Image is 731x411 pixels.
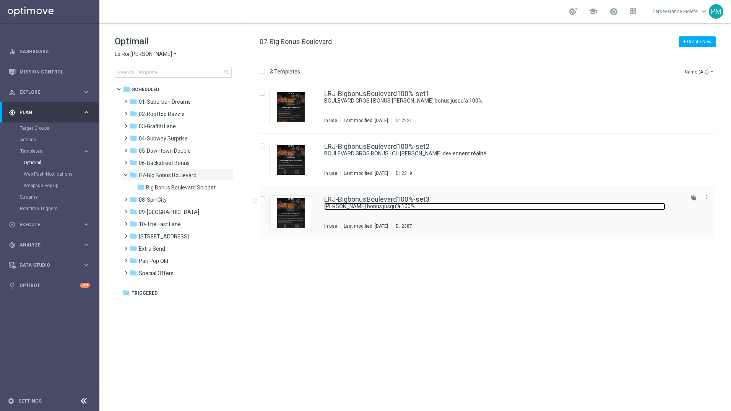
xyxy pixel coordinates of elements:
[20,148,90,154] button: Templates keyboard_arrow_right
[20,122,99,134] div: Target Groups
[139,245,165,252] span: Extra Send
[8,398,15,404] i: settings
[130,147,137,154] i: folder
[137,183,145,191] i: folder
[9,282,16,289] i: lightbulb
[272,198,310,228] img: 2387.jpeg
[9,48,16,55] i: equalizer
[130,159,137,166] i: folder
[24,171,80,177] a: Web Push Notifications
[9,241,16,248] i: track_changes
[8,222,90,228] button: play_circle_outline Execute keyboard_arrow_right
[83,261,90,269] i: keyboard_arrow_right
[8,262,90,268] button: Data Studio keyboard_arrow_right
[18,399,42,403] a: Settings
[324,170,337,176] div: In use
[24,183,80,189] a: Webpage Pop-up
[130,110,137,117] i: folder
[652,6,709,17] a: Perseverance Molefekeyboard_arrow_down
[83,109,90,116] i: keyboard_arrow_right
[83,241,90,248] i: keyboard_arrow_right
[9,221,16,228] i: play_circle_outline
[139,147,191,154] span: 05-Downtown Double
[130,220,137,228] i: folder
[324,203,665,210] a: [PERSON_NAME] bonus jusqu'à 100%
[341,170,391,176] div: Last modified: [DATE]
[139,98,191,105] span: 01-Suburban Dreams
[139,172,197,179] span: 07-Big Bonus Boulevard
[130,196,137,203] i: folder
[24,180,99,191] div: Webpage Pop-up
[9,275,90,295] div: Optibot
[146,184,216,191] span: Big Bonus Boulevard Snippet
[139,123,176,130] span: 03-Graffiti Lane
[341,223,391,229] div: Last modified: [DATE]
[122,289,130,297] i: folder
[139,258,168,264] span: Pari Pop Old
[9,109,83,116] div: Plan
[709,68,715,75] i: arrow_drop_down
[20,149,83,153] div: Templates
[20,137,80,143] a: Actions
[19,263,83,267] span: Data Studio
[20,203,99,214] div: Realtime Triggers
[8,69,90,75] div: Mission Control
[324,150,665,157] a: BOULEVARD GROS BONUS | Où [PERSON_NAME] deviennent réalité
[324,196,429,203] a: LRJ-BigbonusBoulevard100%-set3
[589,7,597,16] span: school
[691,194,697,201] i: file_copy
[324,203,683,210] div: De gros bonus jusqu'à 100%
[324,97,665,104] a: BOULEVARD GROS | BONUS [PERSON_NAME] bonus jusqu'à 100%
[139,135,188,142] span: 04-Subway Surprise
[20,191,99,203] div: Streams
[20,149,75,153] span: Templates
[324,223,337,229] div: In use
[9,89,16,96] i: person_search
[19,275,80,295] a: Optibot
[9,241,83,248] div: Analyze
[9,41,90,62] div: Dashboard
[19,243,83,247] span: Analyze
[401,223,412,229] div: 2387
[8,242,90,248] div: track_changes Analyze keyboard_arrow_right
[20,134,99,145] div: Actions
[19,41,90,62] a: Dashboard
[324,90,429,97] a: LRJ-BigbonusBoulevard100%-set1
[130,171,137,179] i: folder
[132,290,158,297] span: Triggered
[8,282,90,289] div: lightbulb Optibot +10
[123,85,130,93] i: folder
[8,89,90,95] button: person_search Explore keyboard_arrow_right
[139,221,181,228] span: 10-The Fast Lane
[252,134,729,186] div: Press SPACE to select this row.
[130,269,137,277] i: folder
[139,111,185,117] span: 02-Rooftop Razzle
[19,62,90,82] a: Mission Control
[709,4,723,19] div: PM
[20,194,80,200] a: Streams
[130,208,137,215] i: folder
[401,170,412,176] div: 2319
[9,221,83,228] div: Execute
[139,233,189,240] span: 11-The 31st Avenue
[139,209,199,215] span: 09-Four Way Crossing
[139,160,190,166] span: 06-Backstreet Bonus
[391,223,412,229] div: ID:
[24,157,99,168] div: Optimail
[130,122,137,130] i: folder
[324,117,337,124] div: In use
[132,86,159,93] span: Scheduled
[704,194,710,200] i: more_vert
[224,69,230,75] span: search
[270,68,300,75] p: 3 Templates
[8,49,90,55] button: equalizer Dashboard
[8,109,90,116] div: gps_fixed Plan keyboard_arrow_right
[684,67,716,76] button: Name (A-Z)arrow_drop_down
[20,205,80,212] a: Realtime Triggers
[130,232,137,240] i: folder
[130,245,137,252] i: folder
[679,36,716,47] button: + Create New
[130,134,137,142] i: folder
